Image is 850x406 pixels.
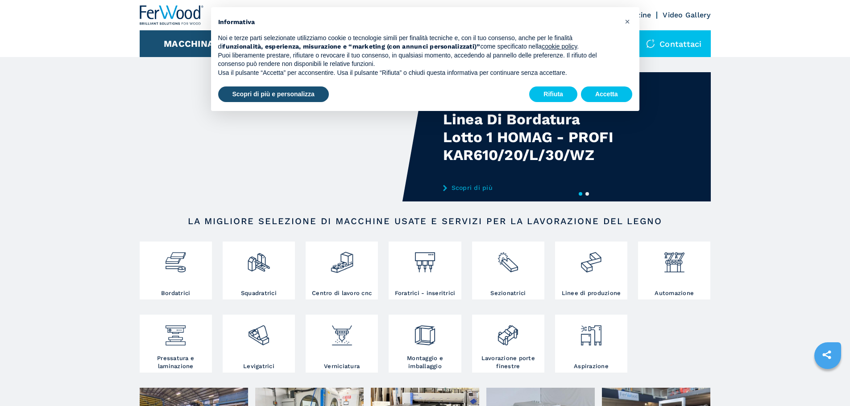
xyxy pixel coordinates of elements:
[218,51,618,69] p: Puoi liberamente prestare, rifiutare o revocare il tuo consenso, in qualsiasi momento, accedendo ...
[490,289,526,297] h3: Sezionatrici
[243,362,274,370] h3: Levigatrici
[218,86,329,103] button: Scopri di più e personalizza
[663,244,686,274] img: automazione.png
[223,315,295,373] a: Levigatrici
[161,289,191,297] h3: Bordatrici
[247,244,270,274] img: squadratrici_2.png
[218,18,618,27] h2: Informativa
[413,317,437,347] img: montaggio_imballaggio_2.png
[164,244,187,274] img: bordatrici_1.png
[472,315,544,373] a: Lavorazione porte finestre
[562,289,621,297] h3: Linee di produzione
[579,192,582,196] button: 1
[306,242,378,299] a: Centro di lavoro cnc
[574,362,609,370] h3: Aspirazione
[223,43,480,50] strong: funzionalità, esperienza, misurazione e “marketing (con annunci personalizzati)”
[312,289,372,297] h3: Centro di lavoro cnc
[306,315,378,373] a: Verniciatura
[663,11,710,19] a: Video Gallery
[168,216,682,226] h2: LA MIGLIORE SELEZIONE DI MACCHINE USATE E SERVIZI PER LA LAVORAZIONE DEL LEGNO
[579,317,603,347] img: aspirazione_1.png
[223,242,295,299] a: Squadratrici
[655,289,694,297] h3: Automazione
[164,317,187,347] img: pressa-strettoia.png
[218,69,618,78] p: Usa il pulsante “Accetta” per acconsentire. Usa il pulsante “Rifiuta” o chiudi questa informativa...
[140,72,425,201] video: Your browser does not support the video tag.
[218,34,618,51] p: Noi e terze parti selezionate utilizziamo cookie o tecnologie simili per finalità tecniche e, con...
[555,242,627,299] a: Linee di produzione
[496,244,520,274] img: sezionatrici_2.png
[625,16,630,27] span: ×
[140,315,212,373] a: Pressatura e laminazione
[496,317,520,347] img: lavorazione_porte_finestre_2.png
[164,38,223,49] button: Macchinari
[812,366,843,399] iframe: Chat
[247,317,270,347] img: levigatrici_2.png
[581,86,632,103] button: Accetta
[324,362,360,370] h3: Verniciatura
[140,5,204,25] img: Ferwood
[555,315,627,373] a: Aspirazione
[472,242,544,299] a: Sezionatrici
[637,30,711,57] div: Contattaci
[142,354,210,370] h3: Pressatura e laminazione
[140,242,212,299] a: Bordatrici
[542,43,577,50] a: cookie policy
[816,344,838,366] a: sharethis
[638,242,710,299] a: Automazione
[389,242,461,299] a: Foratrici - inseritrici
[330,244,354,274] img: centro_di_lavoro_cnc_2.png
[443,184,618,191] a: Scopri di più
[529,86,577,103] button: Rifiuta
[585,192,589,196] button: 2
[391,354,459,370] h3: Montaggio e imballaggio
[241,289,277,297] h3: Squadratrici
[389,315,461,373] a: Montaggio e imballaggio
[621,14,635,29] button: Chiudi questa informativa
[413,244,437,274] img: foratrici_inseritrici_2.png
[474,354,542,370] h3: Lavorazione porte finestre
[395,289,456,297] h3: Foratrici - inseritrici
[646,39,655,48] img: Contattaci
[579,244,603,274] img: linee_di_produzione_2.png
[330,317,354,347] img: verniciatura_1.png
